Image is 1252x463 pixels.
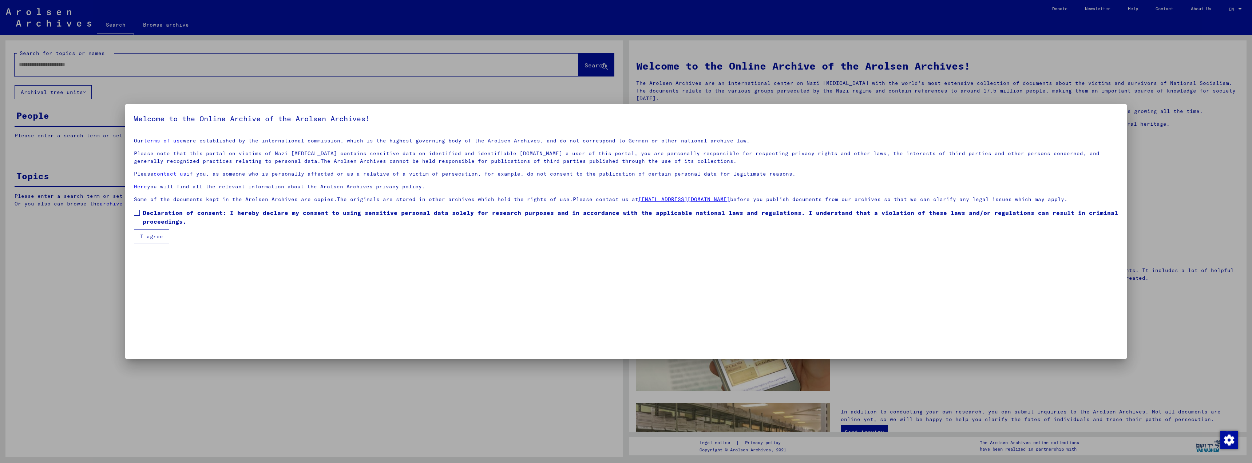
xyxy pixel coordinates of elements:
[134,229,169,243] button: I agree
[134,113,1118,125] h5: Welcome to the Online Archive of the Arolsen Archives!
[143,208,1118,226] span: Declaration of consent: I hereby declare my consent to using sensitive personal data solely for r...
[134,183,147,190] a: Here
[134,150,1118,165] p: Please note that this portal on victims of Nazi [MEDICAL_DATA] contains sensitive data on identif...
[134,170,1118,178] p: Please if you, as someone who is personally affected or as a relative of a victim of persecution,...
[154,170,186,177] a: contact us
[134,183,1118,191] p: you will find all the relevant information about the Arolsen Archives privacy policy.
[134,196,1118,203] p: Some of the documents kept in the Arolsen Archives are copies.The originals are stored in other a...
[1220,431,1238,449] img: Change consent
[638,196,730,203] a: [EMAIL_ADDRESS][DOMAIN_NAME]
[134,137,1118,145] p: Our were established by the international commission, which is the highest governing body of the ...
[144,137,183,144] a: terms of use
